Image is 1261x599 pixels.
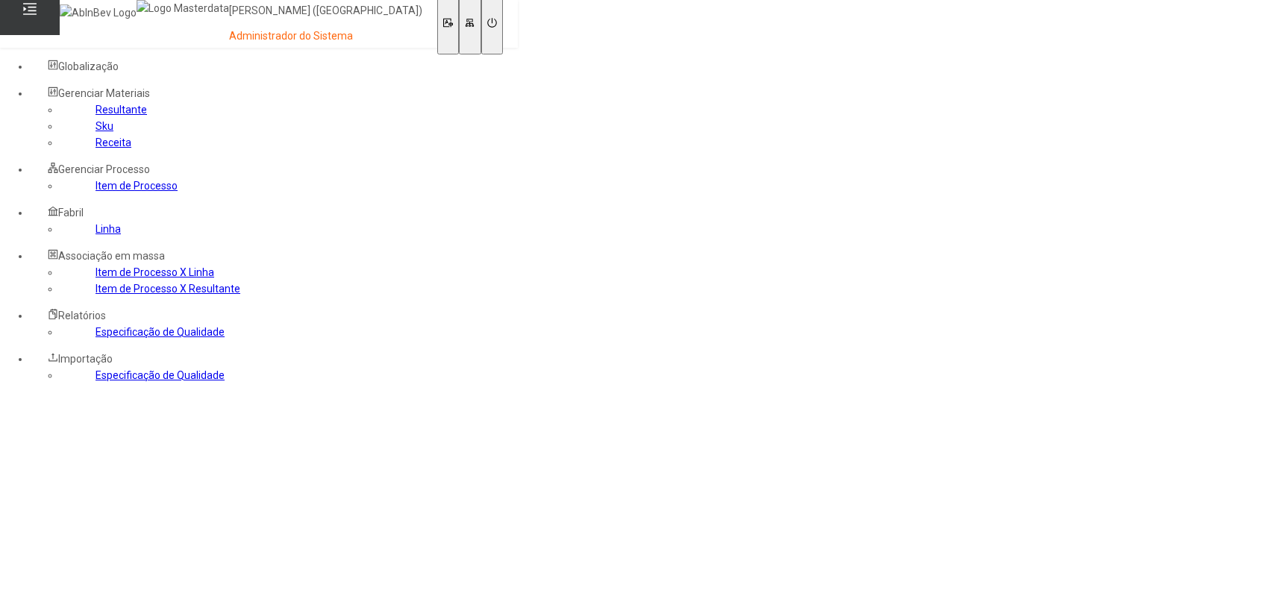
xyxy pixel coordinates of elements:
[96,137,131,148] a: Receita
[96,180,178,192] a: Item de Processo
[96,104,147,116] a: Resultante
[58,353,113,365] span: Importação
[96,369,225,381] a: Especificação de Qualidade
[58,207,84,219] span: Fabril
[60,4,137,21] img: AbInBev Logo
[58,60,119,72] span: Globalização
[229,29,422,44] p: Administrador do Sistema
[96,223,121,235] a: Linha
[96,266,214,278] a: Item de Processo X Linha
[96,283,240,295] a: Item de Processo X Resultante
[229,4,422,19] p: [PERSON_NAME] ([GEOGRAPHIC_DATA])
[58,310,106,322] span: Relatórios
[96,326,225,338] a: Especificação de Qualidade
[96,120,113,132] a: Sku
[58,87,150,99] span: Gerenciar Materiais
[58,163,150,175] span: Gerenciar Processo
[58,250,165,262] span: Associação em massa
